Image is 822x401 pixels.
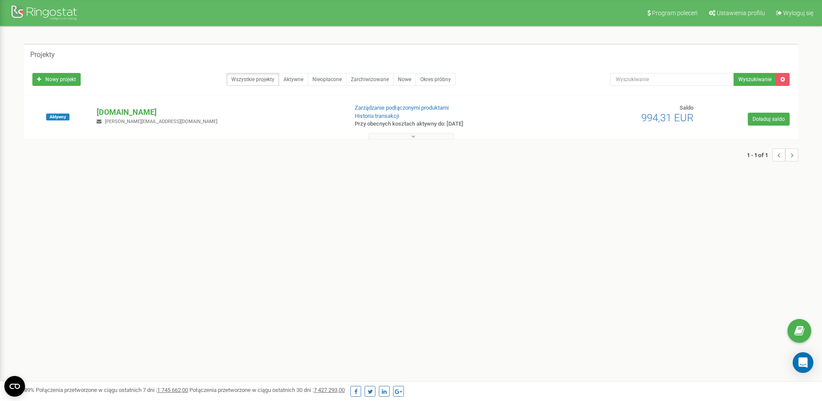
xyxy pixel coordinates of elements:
[355,120,534,128] p: Przy obecnych kosztach aktywny do: [DATE]
[416,73,456,86] a: Okres próbny
[36,387,188,393] span: Połączenia przetworzone w ciągu ostatnich 7 dni :
[355,113,399,119] a: Historia transakcji
[652,9,698,16] span: Program poleceń
[346,73,394,86] a: Zarchiwizowane
[355,104,449,111] a: Zarządzanie podłączonymi produktami
[279,73,308,86] a: Aktywne
[30,51,55,59] h5: Projekty
[610,73,734,86] input: Wyszukiwanie
[783,9,813,16] span: Wyloguj się
[680,104,693,111] span: Saldo
[747,148,772,161] span: 1 - 1 of 1
[393,73,416,86] a: Nowe
[4,376,25,397] button: Open CMP widget
[105,119,217,124] span: [PERSON_NAME][EMAIL_ADDRESS][DOMAIN_NAME]
[46,114,69,120] span: Aktywny
[227,73,279,86] a: Wszystkie projekty
[32,73,81,86] a: Nowy projekt
[314,387,345,393] u: 7 427 293,00
[717,9,765,16] span: Ustawienia profilu
[734,73,776,86] button: Wyszukiwanie
[97,107,340,118] p: [DOMAIN_NAME]
[641,112,693,124] span: 994,31 EUR
[747,140,798,170] nav: ...
[308,73,346,86] a: Nieopłacone
[157,387,188,393] u: 1 745 662,00
[748,113,790,126] a: Doładuj saldo
[793,352,813,373] div: Open Intercom Messenger
[189,387,345,393] span: Połączenia przetworzone w ciągu ostatnich 30 dni :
